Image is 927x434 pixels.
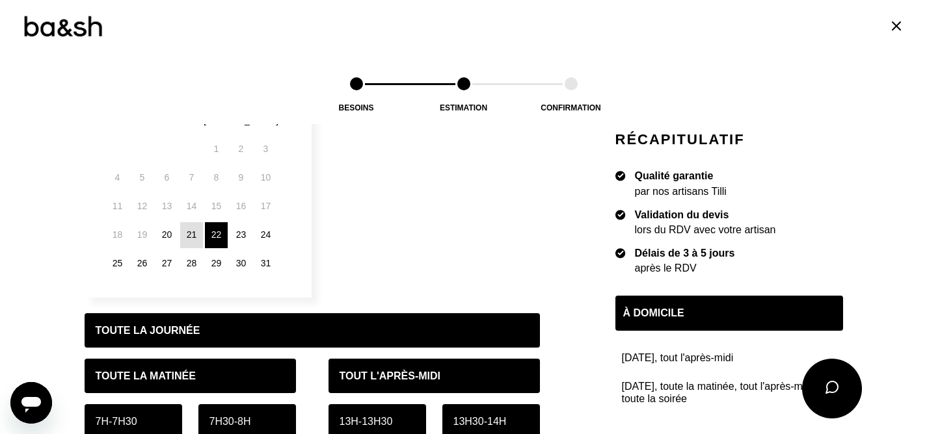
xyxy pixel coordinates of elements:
img: Logo ba&sh by Tilli [23,14,103,38]
p: 7h - 7h30 [96,415,137,428]
div: 24 [254,222,277,248]
div: 29 [205,251,228,277]
div: 26 [131,251,154,277]
p: Toute la journée [96,324,200,337]
p: Sélectionnez plusieurs dates et plusieurs créneaux pour obtenir un rendez vous dans les plus bref... [327,56,540,281]
div: 27 [155,251,178,277]
div: 30 [230,251,252,277]
div: Validation du devis [635,209,776,221]
div: 23 [230,222,252,248]
div: 20 [155,222,178,248]
div: Estimation [399,103,529,112]
div: À domicile [615,295,843,330]
div: Qualité garantie [635,170,727,182]
div: lors du RDV avec votre artisan [635,223,776,236]
p: [DATE], tout l'après-midi [622,351,843,363]
p: 7h30 - 8h [209,415,251,428]
div: 25 [106,251,129,277]
div: Besoins [291,103,422,112]
img: icon list info [615,170,626,181]
iframe: Bouton de lancement de la fenêtre de messagerie [10,382,52,424]
div: Délais de 3 à 5 jours [635,247,735,259]
div: Confirmation [506,103,636,112]
img: icon list info [615,209,626,220]
div: 31 [254,251,277,277]
h2: Récapitulatif [615,130,843,149]
div: 28 [180,251,203,277]
p: [DATE], toute la matinée, tout l'après-midi et toute la soirée [622,380,843,405]
img: icon list info [615,247,626,259]
p: Tout l'après-midi [340,370,441,382]
div: 22 [205,222,228,248]
div: 21 [180,222,203,248]
p: 13h30 - 14h [453,415,507,428]
div: après le RDV [635,262,735,274]
div: par nos artisans Tilli [635,185,727,197]
p: Toute la matinée [96,370,196,382]
p: 13h - 13h30 [340,415,393,428]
